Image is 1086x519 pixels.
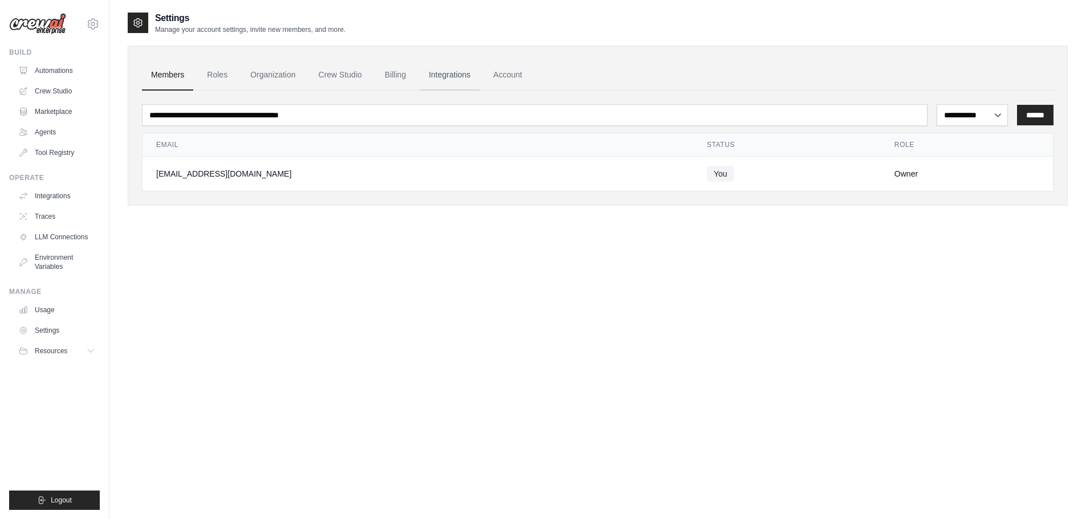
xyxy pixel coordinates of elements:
a: Integrations [420,60,479,91]
a: Crew Studio [14,82,100,100]
th: Email [143,133,693,157]
a: Marketplace [14,103,100,121]
div: Operate [9,173,100,182]
a: Agents [14,123,100,141]
a: Tool Registry [14,144,100,162]
h2: Settings [155,11,345,25]
a: Roles [198,60,237,91]
span: Logout [51,496,72,505]
th: Status [693,133,881,157]
a: Crew Studio [310,60,371,91]
a: Organization [241,60,304,91]
a: Environment Variables [14,248,100,276]
button: Resources [14,342,100,360]
th: Role [881,133,1053,157]
a: Settings [14,321,100,340]
button: Logout [9,491,100,510]
div: Build [9,48,100,57]
a: Integrations [14,187,100,205]
span: You [707,166,734,182]
a: Traces [14,207,100,226]
p: Manage your account settings, invite new members, and more. [155,25,345,34]
a: Billing [376,60,415,91]
a: LLM Connections [14,228,100,246]
a: Account [484,60,531,91]
img: Logo [9,13,66,35]
a: Usage [14,301,100,319]
div: Owner [894,168,1039,179]
span: Resources [35,346,67,355]
div: [EMAIL_ADDRESS][DOMAIN_NAME] [156,168,680,179]
a: Automations [14,62,100,80]
div: Manage [9,287,100,296]
a: Members [142,60,193,91]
